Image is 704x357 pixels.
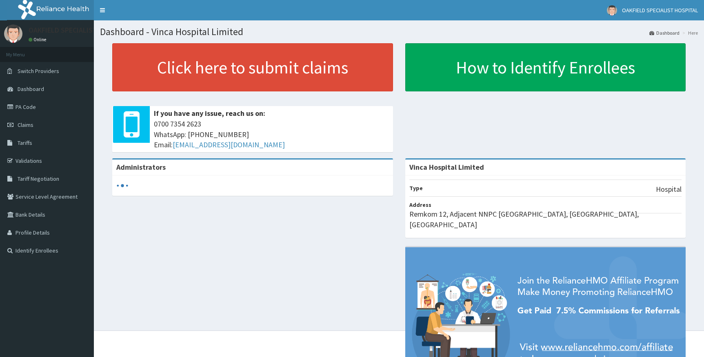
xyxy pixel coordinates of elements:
[405,43,686,91] a: How to Identify Enrollees
[409,209,682,230] p: Remkom 12, Adjacent NNPC [GEOGRAPHIC_DATA], [GEOGRAPHIC_DATA], [GEOGRAPHIC_DATA]
[100,27,698,37] h1: Dashboard - Vinca Hospital Limited
[680,29,698,36] li: Here
[154,119,389,150] span: 0700 7354 2623 WhatsApp: [PHONE_NUMBER] Email:
[409,201,431,208] b: Address
[173,140,285,149] a: [EMAIL_ADDRESS][DOMAIN_NAME]
[409,184,423,192] b: Type
[649,29,680,36] a: Dashboard
[607,5,617,16] img: User Image
[18,175,59,182] span: Tariff Negotiation
[18,121,33,129] span: Claims
[116,162,166,172] b: Administrators
[29,27,131,34] p: OAKFIELD SPECIALIST HOSPITAL
[4,24,22,43] img: User Image
[116,180,129,192] svg: audio-loading
[18,139,32,146] span: Tariffs
[409,162,484,172] strong: Vinca Hospital Limited
[18,85,44,93] span: Dashboard
[18,67,59,75] span: Switch Providers
[622,7,698,14] span: OAKFIELD SPECIALIST HOSPITAL
[656,184,682,195] p: Hospital
[154,109,265,118] b: If you have any issue, reach us on:
[29,37,48,42] a: Online
[112,43,393,91] a: Click here to submit claims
